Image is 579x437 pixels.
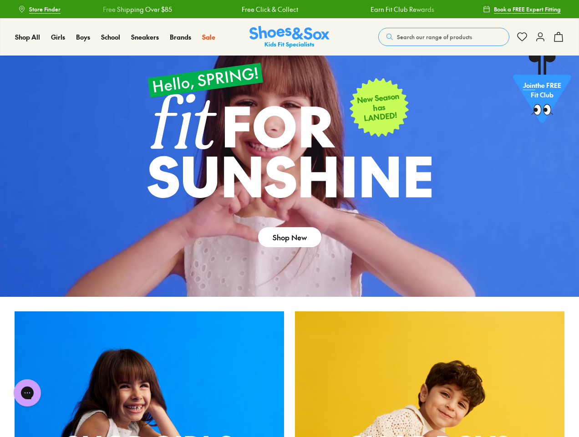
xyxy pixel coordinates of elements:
img: SNS_Logo_Responsive.svg [249,26,330,48]
a: Book a FREE Expert Fitting [483,1,561,17]
a: Sneakers [131,32,159,42]
a: Shop All [15,32,40,42]
button: Search our range of products [378,28,509,46]
span: Book a FREE Expert Fitting [494,5,561,13]
span: Join [523,82,535,91]
a: Free Click & Collect [216,5,272,14]
a: Free Shipping Over $85 [77,5,146,14]
a: Brands [170,32,191,42]
span: Girls [51,32,65,41]
span: School [101,32,120,41]
span: Brands [170,32,191,41]
a: Jointhe FREE Fit Club [513,55,571,128]
span: Search our range of products [397,33,472,41]
a: Store Finder [18,1,61,17]
a: Boys [76,32,90,42]
a: Earn Fit Club Rewards [345,5,408,14]
span: Shop All [15,32,40,41]
span: Sneakers [131,32,159,41]
a: Shoes & Sox [249,26,330,48]
p: the FREE Fit Club [513,75,571,109]
span: Boys [76,32,90,41]
a: Sale [202,32,215,42]
span: Store Finder [29,5,61,13]
a: Girls [51,32,65,42]
iframe: Gorgias live chat messenger [9,376,46,410]
span: Sale [202,32,215,41]
a: Shop New [258,227,321,247]
a: School [101,32,120,42]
